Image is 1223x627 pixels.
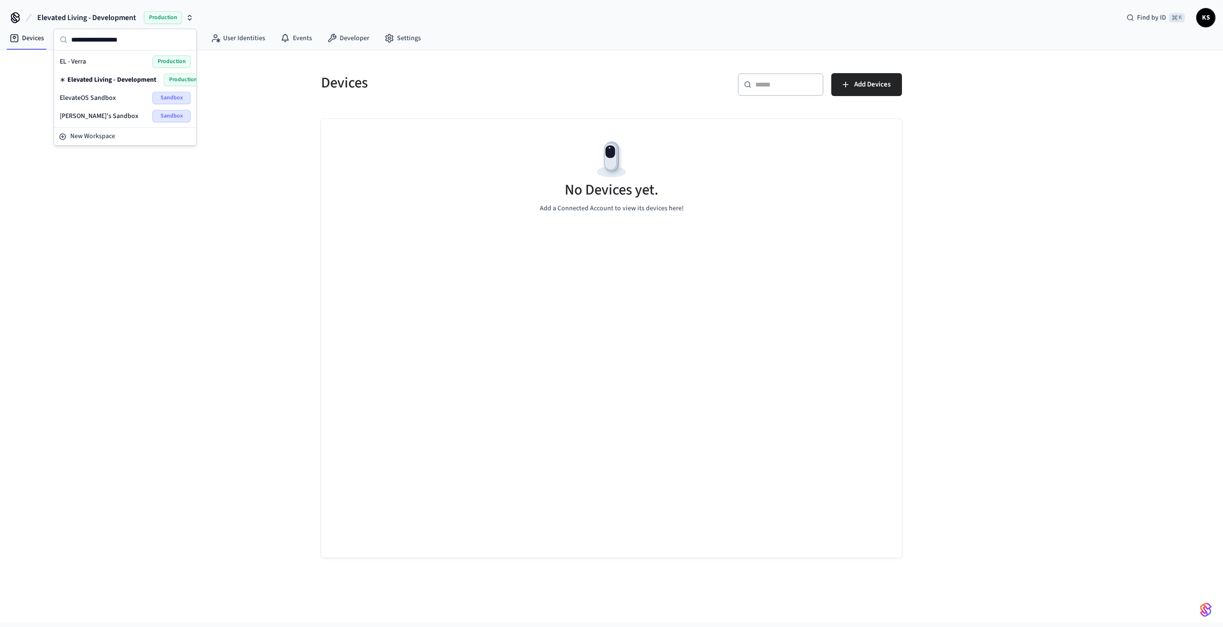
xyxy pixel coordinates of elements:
a: Devices [2,30,52,47]
span: ElevateOS Sandbox [60,93,116,103]
div: Suggestions [54,51,196,127]
span: Sandbox [152,110,191,122]
img: Devices Empty State [590,138,633,181]
span: Production [152,55,191,68]
span: Production [144,11,182,24]
a: Developer [320,30,377,47]
span: Find by ID [1137,13,1166,22]
h5: Devices [321,73,606,93]
div: Find by ID⌘ K [1119,9,1192,26]
span: ⌘ K [1169,13,1185,22]
span: Production [164,74,202,86]
a: User Identities [203,30,273,47]
span: Elevated Living - Development [67,75,156,85]
a: Events [273,30,320,47]
span: New Workspace [70,131,115,141]
span: KS [1197,9,1214,26]
p: Add a Connected Account to view its devices here! [540,204,684,214]
span: Add Devices [854,78,890,91]
button: New Workspace [55,129,195,144]
span: Elevated Living - Development [37,12,136,23]
span: EL - Verra [60,57,86,66]
span: Sandbox [152,92,191,104]
button: Add Devices [831,73,902,96]
img: SeamLogoGradient.69752ec5.svg [1200,602,1212,617]
h5: No Devices yet. [565,180,658,200]
button: KS [1196,8,1215,27]
a: Settings [377,30,429,47]
span: [PERSON_NAME]'s Sandbox [60,111,139,121]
